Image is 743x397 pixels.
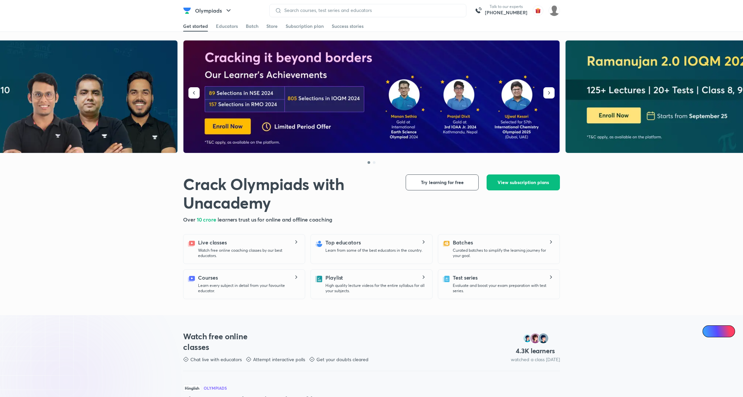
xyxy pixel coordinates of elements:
h5: Playlist [325,274,343,282]
button: Try learning for free [406,174,479,190]
p: Evaluate and boost your exam preparation with test series. [453,283,554,294]
p: Curated batches to simplify the learning journey for your goal. [453,248,554,258]
a: Educators [216,21,238,32]
a: Get started [183,21,208,32]
div: Get started [183,23,208,30]
p: Watch free online coaching classes by our best educators. [198,248,300,258]
h3: Watch free online classes [183,331,260,352]
h5: Top educators [325,238,361,246]
img: Suraj Tomar [549,5,560,16]
h5: Test series [453,274,478,282]
div: Store [266,23,278,30]
h4: 4.3 K learners [516,347,555,355]
span: learners trust us for online and offline coaching [218,216,332,223]
span: Hinglish [183,384,201,392]
div: Success stories [332,23,364,30]
img: Company Logo [183,7,191,15]
h1: Crack Olympiads with Unacademy [183,174,395,212]
div: Batch [246,23,258,30]
a: [PHONE_NUMBER] [485,9,527,16]
button: Olympiads [191,4,236,17]
img: Icon [707,329,712,334]
a: Batch [246,21,258,32]
h5: Courses [198,274,218,282]
span: View subscription plans [498,179,549,186]
div: Educators [216,23,238,30]
p: Attempt interactive polls [253,356,305,363]
p: High quality lecture videos for the entire syllabus for all your subjects. [325,283,427,294]
span: 10 crore [197,216,218,223]
span: Try learning for free [421,179,464,186]
p: Talk to our experts [485,4,527,9]
img: avatar [533,5,543,16]
div: Subscription plan [286,23,324,30]
input: Search courses, test series and educators [282,8,461,13]
p: Learn every subject in detail from your favourite educator. [198,283,300,294]
p: Olympiads [204,386,227,390]
h5: Batches [453,238,473,246]
img: call-us [472,4,485,17]
p: Chat live with educators [190,356,242,363]
p: watched a class [DATE] [511,356,560,363]
a: Store [266,21,278,32]
span: Ai Doubts [713,329,731,334]
span: Over [183,216,197,223]
a: Success stories [332,21,364,32]
p: Learn from some of the best educators in the country. [325,248,423,253]
p: Get your doubts cleared [316,356,369,363]
a: Ai Doubts [703,325,735,337]
button: View subscription plans [487,174,560,190]
h5: Live classes [198,238,227,246]
a: Subscription plan [286,21,324,32]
